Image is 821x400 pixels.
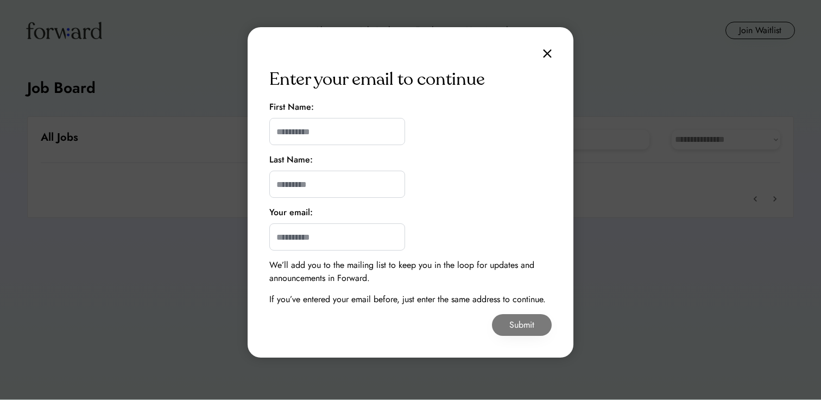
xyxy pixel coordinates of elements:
div: We’ll add you to the mailing list to keep you in the loop for updates and announcements in Forward. [269,259,552,285]
div: Enter your email to continue [269,66,485,92]
img: close.svg [543,49,552,58]
div: If you’ve entered your email before, just enter the same address to continue. [269,293,546,306]
div: Your email: [269,206,313,219]
div: First Name: [269,101,314,114]
div: Last Name: [269,153,313,166]
button: Submit [492,314,552,336]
